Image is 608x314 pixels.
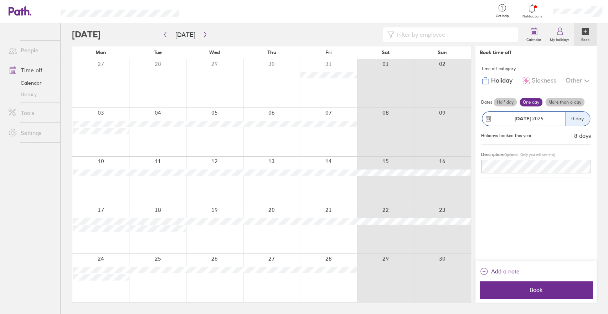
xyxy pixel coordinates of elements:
span: Book [485,287,587,293]
button: Book [480,281,592,298]
a: My holidays [546,23,574,46]
span: Notifications [521,14,544,19]
label: Book [577,36,594,42]
span: Add a note [491,266,520,277]
label: Calendar [522,36,546,42]
span: Dates [481,100,492,105]
input: Filter by employee [394,28,514,41]
span: Get help [490,14,514,18]
a: Book [574,23,597,46]
a: History [3,89,60,100]
div: Other [566,74,591,88]
span: 2025 [515,116,543,121]
a: Calendar [522,23,546,46]
a: Tools [3,106,60,120]
label: More than a day [545,98,584,106]
span: Holiday [491,77,512,84]
span: Description [481,152,503,157]
button: Add a note [480,266,520,277]
a: Time off [3,63,60,77]
a: Notifications [521,4,544,19]
span: Sickness [532,77,556,84]
a: Calendar [3,77,60,89]
button: [DATE] 20250 day [481,108,591,130]
a: Settings [3,126,60,140]
div: Holidays booked this year [481,133,532,138]
span: Mon [96,49,106,55]
label: One day [520,98,542,106]
span: Fri [325,49,332,55]
span: Wed [209,49,220,55]
label: My holidays [546,36,574,42]
span: Tue [154,49,162,55]
button: [DATE] [170,29,201,41]
div: 8 days [574,132,591,139]
div: Book time off [480,49,511,55]
span: Sun [438,49,447,55]
label: Half day [494,98,517,106]
span: Sat [381,49,389,55]
a: People [3,43,60,57]
span: (Optional. Only you will see this) [503,152,555,157]
strong: [DATE] [515,115,531,122]
div: Time off category [481,63,591,74]
span: Thu [267,49,276,55]
div: 0 day [565,112,590,126]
